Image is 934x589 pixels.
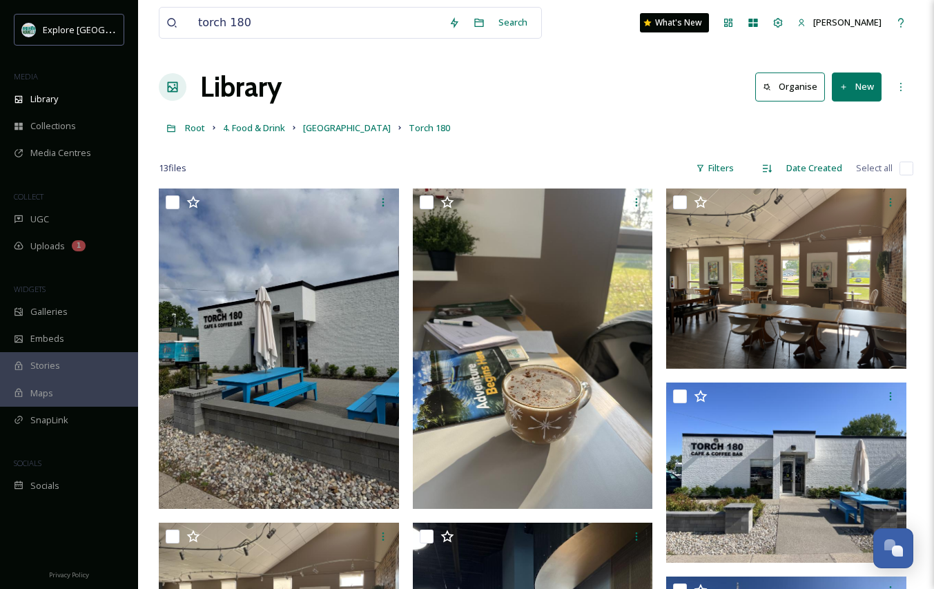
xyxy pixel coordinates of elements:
[30,213,49,226] span: UGC
[832,73,882,101] button: New
[185,122,205,134] span: Root
[43,23,233,36] span: Explore [GEOGRAPHIC_DATA][PERSON_NAME]
[30,332,64,345] span: Embeds
[666,383,906,563] img: IMG_5153.HEIC
[30,305,68,318] span: Galleries
[779,155,849,182] div: Date Created
[191,8,442,38] input: Search your library
[409,122,450,134] span: Torch 180
[413,189,653,509] img: Torch 180.HEIC
[813,16,882,28] span: [PERSON_NAME]
[185,119,205,136] a: Root
[72,240,86,251] div: 1
[223,119,285,136] a: 4. Food & Drink
[22,23,36,37] img: 67e7af72-b6c8-455a-acf8-98e6fe1b68aa.avif
[755,73,825,101] button: Organise
[30,240,65,253] span: Uploads
[14,191,43,202] span: COLLECT
[30,93,58,106] span: Library
[303,119,391,136] a: [GEOGRAPHIC_DATA]
[492,9,534,36] div: Search
[689,155,741,182] div: Filters
[873,528,913,568] button: Open Chat
[30,119,76,133] span: Collections
[49,570,89,579] span: Privacy Policy
[49,566,89,582] a: Privacy Policy
[856,162,893,175] span: Select all
[30,387,53,400] span: Maps
[666,189,906,369] img: IMG_5162.png
[409,119,450,136] a: Torch 180
[30,414,68,427] span: SnapLink
[790,9,888,36] a: [PERSON_NAME]
[159,189,399,509] img: IMG_6045.jpg
[640,13,709,32] a: What's New
[14,458,41,468] span: SOCIALS
[14,284,46,294] span: WIDGETS
[200,66,282,108] a: Library
[30,359,60,372] span: Stories
[223,122,285,134] span: 4. Food & Drink
[14,71,38,81] span: MEDIA
[159,162,186,175] span: 13 file s
[30,479,59,492] span: Socials
[303,122,391,134] span: [GEOGRAPHIC_DATA]
[755,73,832,101] a: Organise
[30,146,91,160] span: Media Centres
